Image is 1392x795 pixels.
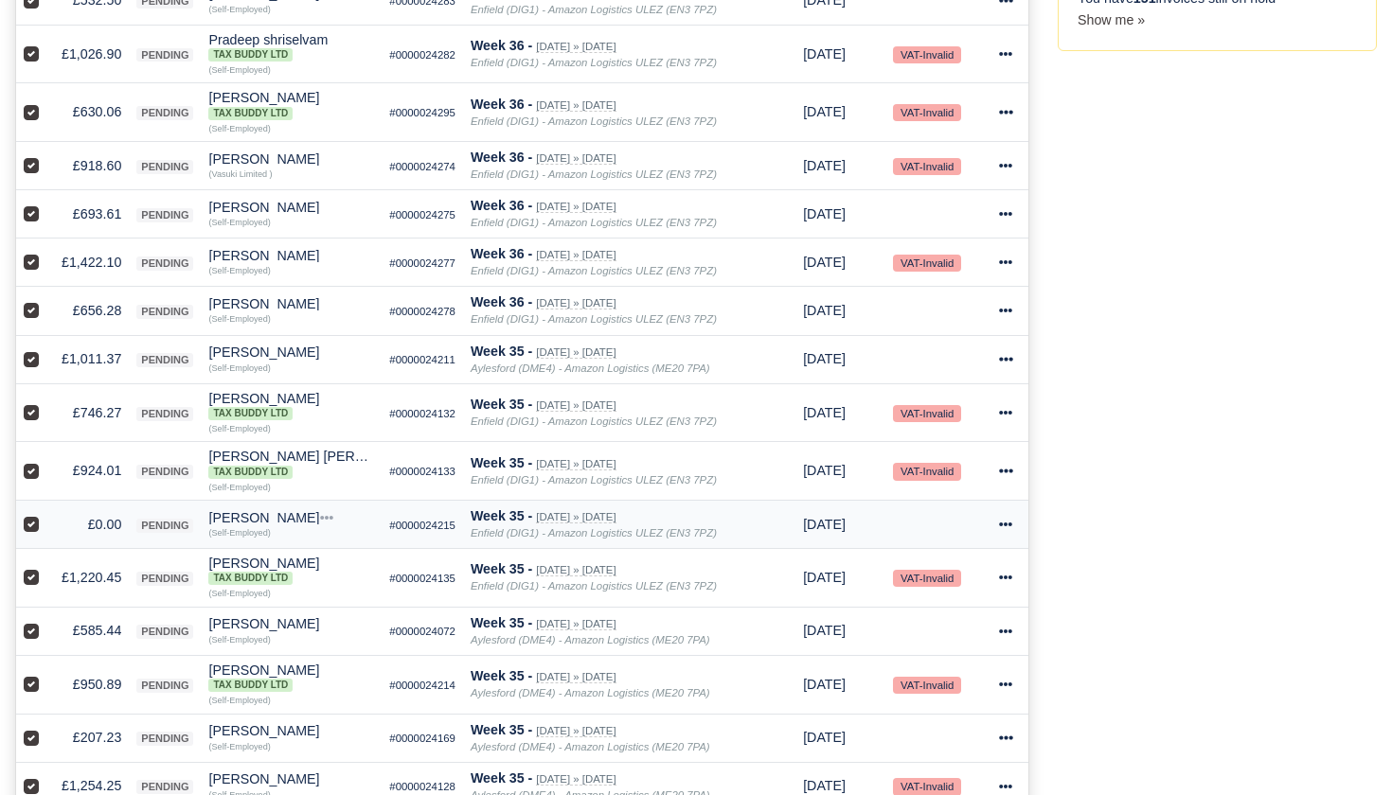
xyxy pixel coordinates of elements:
strong: Week 36 - [471,294,532,309]
div: Chat Widget [1297,704,1392,795]
td: £950.89 [54,655,129,714]
small: [DATE] » [DATE] [536,458,616,470]
small: #0000024295 [389,107,455,118]
td: £1,026.90 [54,25,129,83]
div: [PERSON_NAME] [PERSON_NAME] Tax Buddy Ltd [208,450,374,478]
small: [DATE] » [DATE] [536,201,616,213]
span: Tax Buddy Ltd [208,572,293,585]
i: Enfield (DIG1) - Amazon Logistics ULEZ (EN3 7PZ) [471,4,717,15]
small: #0000024282 [389,49,455,61]
small: [DATE] » [DATE] [536,99,616,112]
div: [PERSON_NAME] [208,91,374,119]
div: Pradeep shriselvam [208,33,374,62]
i: Enfield (DIG1) - Amazon Logistics ULEZ (EN3 7PZ) [471,415,717,427]
div: [PERSON_NAME] [208,152,374,166]
small: [DATE] » [DATE] [536,297,616,309]
strong: Week 36 - [471,150,532,165]
small: [DATE] » [DATE] [536,249,616,261]
i: Aylesford (DME4) - Amazon Logistics (ME20 7PA) [471,634,710,645]
small: [DATE] » [DATE] [536,41,616,53]
i: Aylesford (DME4) - Amazon Logistics (ME20 7PA) [471,741,710,752]
span: 14 hours from now [803,570,846,585]
span: 14 hours from now [803,158,846,173]
span: 14 hours from now [803,405,846,420]
small: (Self-Employed) [208,314,270,324]
span: 14 hours from now [803,104,846,119]
span: pending [136,305,193,319]
small: VAT-Invalid [893,778,961,795]
i: Aylesford (DME4) - Amazon Logistics (ME20 7PA) [471,687,710,698]
small: VAT-Invalid [893,158,961,175]
small: VAT-Invalid [893,405,961,422]
div: [PERSON_NAME] [208,617,374,630]
small: (Self-Employed) [208,483,270,492]
span: Tax Buddy Ltd [208,466,293,479]
small: #0000024128 [389,781,455,792]
small: #0000024135 [389,573,455,584]
div: [PERSON_NAME] [208,201,374,214]
small: VAT-Invalid [893,463,961,480]
span: Tax Buddy Ltd [208,679,293,692]
small: [DATE] » [DATE] [536,671,616,683]
strong: Week 35 - [471,615,532,630]
i: Enfield (DIG1) - Amazon Logistics ULEZ (EN3 7PZ) [471,474,717,486]
span: 14 hours from now [803,46,846,62]
small: (Vasuki Limited ) [208,169,272,179]
small: #0000024211 [389,354,455,365]
td: £0.00 [54,500,129,548]
small: VAT-Invalid [893,570,961,587]
div: [PERSON_NAME] Tax Buddy Ltd [208,663,374,692]
td: £630.06 [54,83,129,142]
small: VAT-Invalid [893,677,961,694]
div: [PERSON_NAME] [208,663,374,692]
strong: Week 35 - [471,561,532,576]
small: (Self-Employed) [208,589,270,598]
strong: Week 35 - [471,508,532,523]
small: [DATE] » [DATE] [536,725,616,737]
i: Enfield (DIG1) - Amazon Logistics ULEZ (EN3 7PZ) [471,115,717,127]
small: (Self-Employed) [208,5,270,14]
div: [PERSON_NAME] [208,772,374,786]
small: [DATE] » [DATE] [536,773,616,786]
span: 14 hours from now [803,351,846,366]
span: pending [136,256,193,271]
div: [PERSON_NAME] [208,249,374,262]
small: (Self-Employed) [208,65,270,75]
span: pending [136,519,193,533]
div: [PERSON_NAME] Tax Buddy Ltd [208,392,374,420]
span: pending [136,625,193,639]
small: #0000024133 [389,466,455,477]
div: [PERSON_NAME] [208,724,374,737]
small: VAT-Invalid [893,104,961,121]
span: 14 hours from now [803,463,846,478]
div: [PERSON_NAME] Tax Buddy Ltd [208,556,374,585]
td: £207.23 [54,714,129,762]
small: (Self-Employed) [208,742,270,751]
small: [DATE] » [DATE] [536,564,616,576]
small: #0000024215 [389,520,455,531]
small: #0000024277 [389,257,455,269]
i: Enfield (DIG1) - Amazon Logistics ULEZ (EN3 7PZ) [471,313,717,325]
span: pending [136,679,193,693]
small: #0000024169 [389,733,455,744]
strong: Week 35 - [471,455,532,470]
div: [PERSON_NAME] [PERSON_NAME] [208,450,374,478]
div: [PERSON_NAME] Tax Buddy Ltd [208,91,374,119]
span: 14 hours from now [803,730,846,745]
td: £1,220.45 [54,549,129,608]
small: #0000024214 [389,680,455,691]
div: [PERSON_NAME] [208,556,374,585]
div: [PERSON_NAME] [208,392,374,420]
small: (Self-Employed) [208,266,270,275]
td: £746.27 [54,383,129,442]
strong: Week 36 - [471,38,532,53]
td: £924.01 [54,442,129,501]
small: #0000024275 [389,209,455,221]
span: pending [136,160,193,174]
span: 14 hours from now [803,517,846,532]
span: 14 hours from now [803,677,846,692]
small: [DATE] » [DATE] [536,399,616,412]
i: Enfield (DIG1) - Amazon Logistics ULEZ (EN3 7PZ) [471,57,717,68]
